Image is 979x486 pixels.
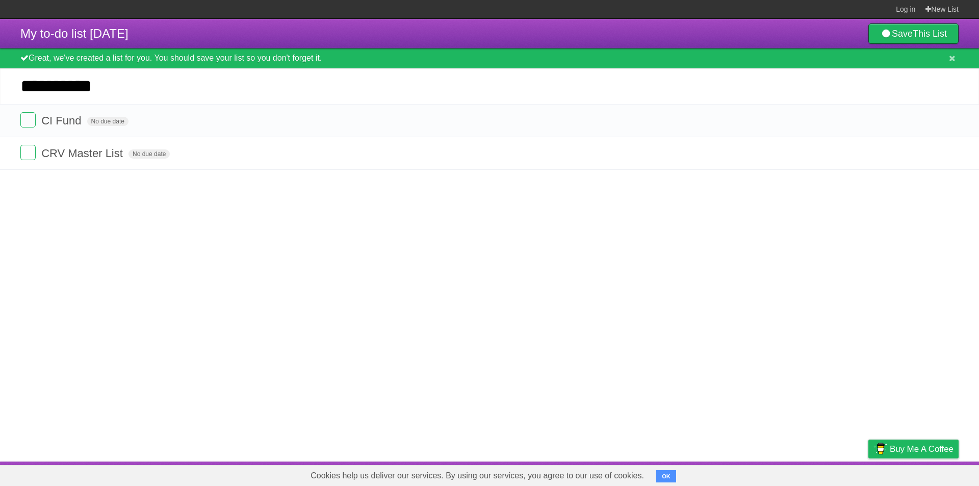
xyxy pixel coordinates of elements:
span: CRV Master List [41,147,125,160]
a: Suggest a feature [894,464,959,483]
span: No due date [87,117,128,126]
span: Buy me a coffee [890,440,954,458]
span: Cookies help us deliver our services. By using our services, you agree to our use of cookies. [300,466,654,486]
a: Privacy [855,464,882,483]
img: Buy me a coffee [873,440,887,457]
label: Done [20,145,36,160]
span: My to-do list [DATE] [20,27,128,40]
a: Developers [766,464,808,483]
span: CI Fund [41,114,84,127]
a: Terms [820,464,843,483]
a: Buy me a coffee [868,440,959,458]
a: SaveThis List [868,23,959,44]
a: About [733,464,754,483]
span: No due date [128,149,170,159]
b: This List [913,29,947,39]
label: Done [20,112,36,127]
button: OK [656,470,676,482]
